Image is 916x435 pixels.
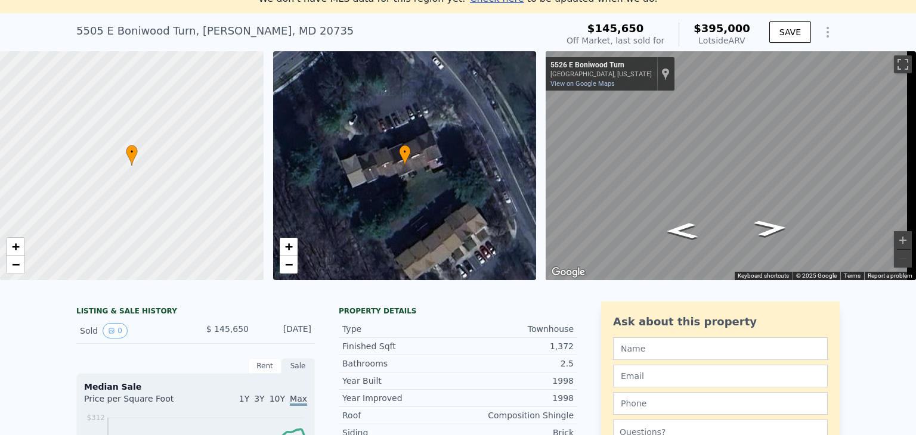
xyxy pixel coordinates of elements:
[342,323,458,335] div: Type
[339,306,577,316] div: Property details
[280,256,298,274] a: Zoom out
[206,324,249,334] span: $ 145,650
[550,80,615,88] a: View on Google Maps
[694,35,750,46] div: Lotside ARV
[290,394,307,406] span: Max
[84,381,307,393] div: Median Sale
[458,340,574,352] div: 1,372
[126,145,138,166] div: •
[76,23,354,39] div: 5505 E Boniwood Turn , [PERSON_NAME] , MD 20735
[248,358,281,374] div: Rent
[549,265,588,280] img: Google
[342,358,458,369] div: Bathrooms
[342,340,458,352] div: Finished Sqft
[844,272,861,279] a: Terms (opens in new tab)
[284,239,292,254] span: +
[458,392,574,404] div: 1998
[284,257,292,272] span: −
[103,323,128,338] button: View historical data
[546,51,916,280] div: Map
[661,67,670,80] a: Show location on map
[281,358,315,374] div: Sale
[549,265,588,280] a: Open this area in Google Maps (opens a new window)
[458,409,574,421] div: Composition Shingle
[280,238,298,256] a: Zoom in
[613,337,828,360] input: Name
[769,21,811,43] button: SAVE
[399,145,411,166] div: •
[816,20,840,44] button: Show Options
[76,306,315,318] div: LISTING & SALE HISTORY
[80,323,186,338] div: Sold
[399,147,411,157] span: •
[342,375,458,387] div: Year Built
[254,394,264,403] span: 3Y
[567,35,664,46] div: Off Market, last sold for
[613,392,828,415] input: Phone
[550,61,652,70] div: 5526 E Boniwood Turn
[894,55,912,73] button: Toggle fullscreen view
[587,22,644,35] span: $145,650
[270,394,285,403] span: 10Y
[550,70,652,78] div: [GEOGRAPHIC_DATA], [US_STATE]
[258,323,311,338] div: [DATE]
[12,257,20,272] span: −
[126,147,138,157] span: •
[868,272,912,279] a: Report a problem
[458,358,574,369] div: 2.5
[694,22,750,35] span: $395,000
[239,394,249,403] span: 1Y
[7,238,24,256] a: Zoom in
[613,313,828,330] div: Ask about this property
[458,375,574,387] div: 1998
[894,231,912,249] button: Zoom in
[342,409,458,421] div: Roof
[86,414,105,422] tspan: $312
[458,323,574,335] div: Townhouse
[84,393,196,412] div: Price per Square Foot
[12,239,20,254] span: +
[546,51,916,280] div: Street View
[7,256,24,274] a: Zoom out
[653,219,711,243] path: Go Southeast, E Boniwood Turn
[738,272,789,280] button: Keyboard shortcuts
[796,272,837,279] span: © 2025 Google
[613,365,828,387] input: Email
[342,392,458,404] div: Year Improved
[739,216,801,240] path: Go Northwest, E Boniwood Turn
[894,250,912,268] button: Zoom out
